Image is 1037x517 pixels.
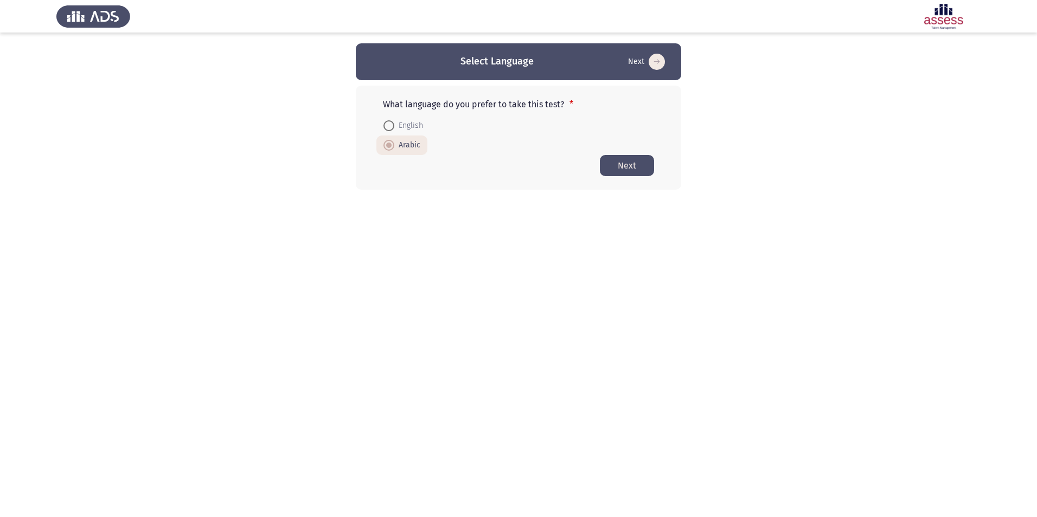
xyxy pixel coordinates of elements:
span: Arabic [394,139,420,152]
p: What language do you prefer to take this test? [383,99,654,109]
h3: Select Language [460,55,534,68]
button: Start assessment [600,155,654,176]
span: English [394,119,423,132]
img: Assessment logo of Motivation Assessment [907,1,981,31]
button: Start assessment [625,53,668,70]
img: Assess Talent Management logo [56,1,130,31]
